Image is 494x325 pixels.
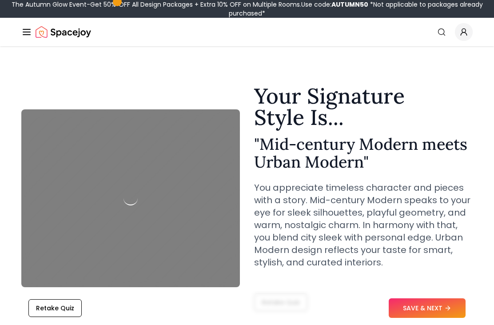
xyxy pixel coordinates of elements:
[28,299,82,317] button: Retake Quiz
[254,135,473,171] h2: " Mid-century Modern meets Urban Modern "
[36,23,91,41] img: Spacejoy Logo
[21,18,473,46] nav: Global
[36,23,91,41] a: Spacejoy
[254,85,473,128] h1: Your Signature Style Is...
[254,181,473,269] p: You appreciate timeless character and pieces with a story. Mid-century Modern speaks to your eye ...
[389,298,466,318] button: SAVE & NEXT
